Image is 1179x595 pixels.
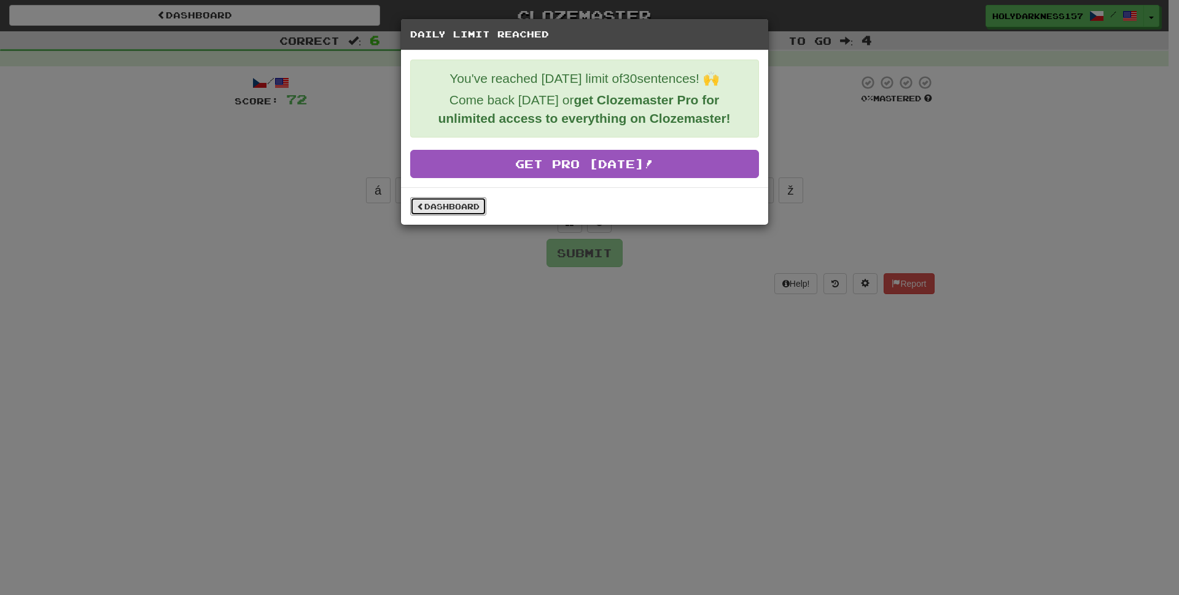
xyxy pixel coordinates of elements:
p: You've reached [DATE] limit of 30 sentences! 🙌 [420,69,749,88]
a: Get Pro [DATE]! [410,150,759,178]
strong: get Clozemaster Pro for unlimited access to everything on Clozemaster! [438,93,730,125]
p: Come back [DATE] or [420,91,749,128]
a: Dashboard [410,197,486,216]
h5: Daily Limit Reached [410,28,759,41]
